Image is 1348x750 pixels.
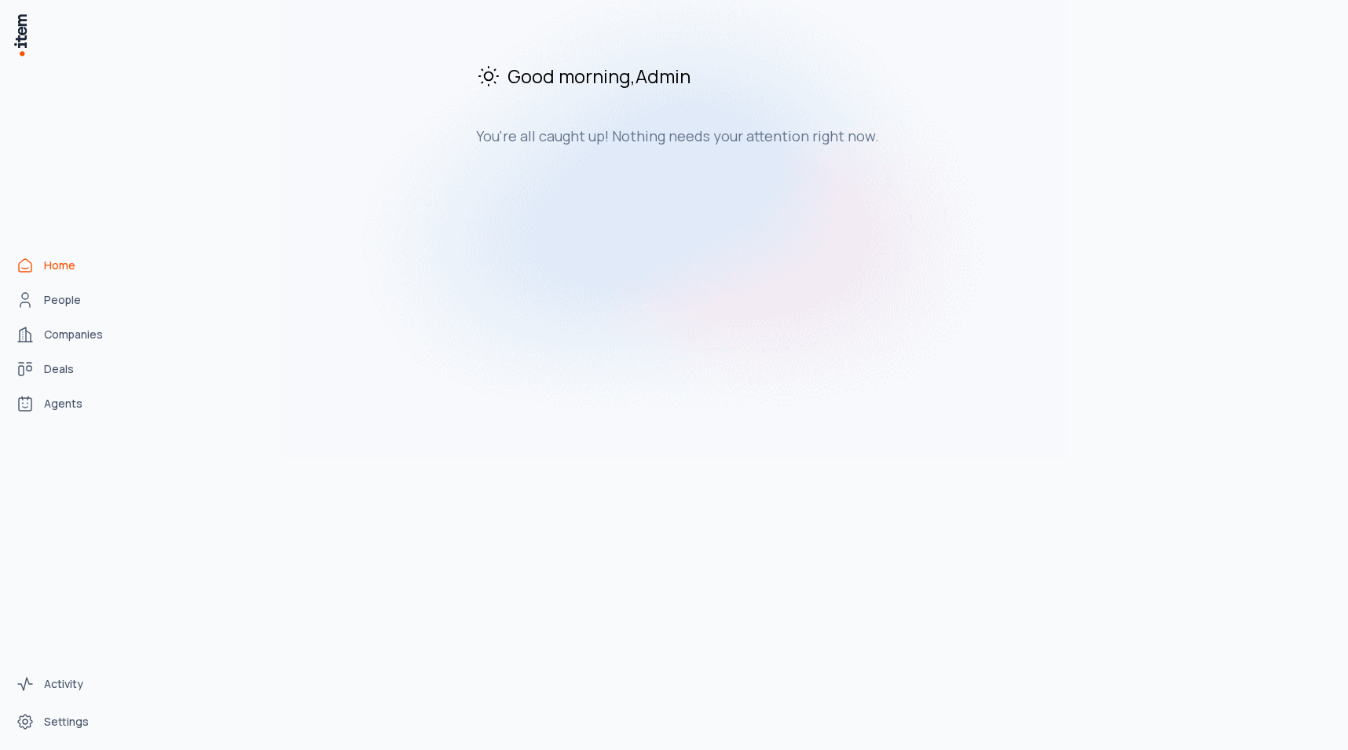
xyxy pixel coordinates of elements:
img: Item Brain Logo [13,13,28,57]
span: Agents [44,396,82,412]
span: Settings [44,714,89,730]
h2: Good morning , Admin [476,63,1004,89]
a: Home [9,250,129,281]
a: Deals [9,353,129,385]
a: Agents [9,388,129,419]
span: Activity [44,676,83,692]
h3: You're all caught up! Nothing needs your attention right now. [476,126,1004,145]
span: Companies [44,327,103,342]
a: People [9,284,129,316]
a: Companies [9,319,129,350]
a: Activity [9,668,129,700]
span: Home [44,258,75,273]
span: People [44,292,81,308]
span: Deals [44,361,74,377]
a: Settings [9,706,129,737]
